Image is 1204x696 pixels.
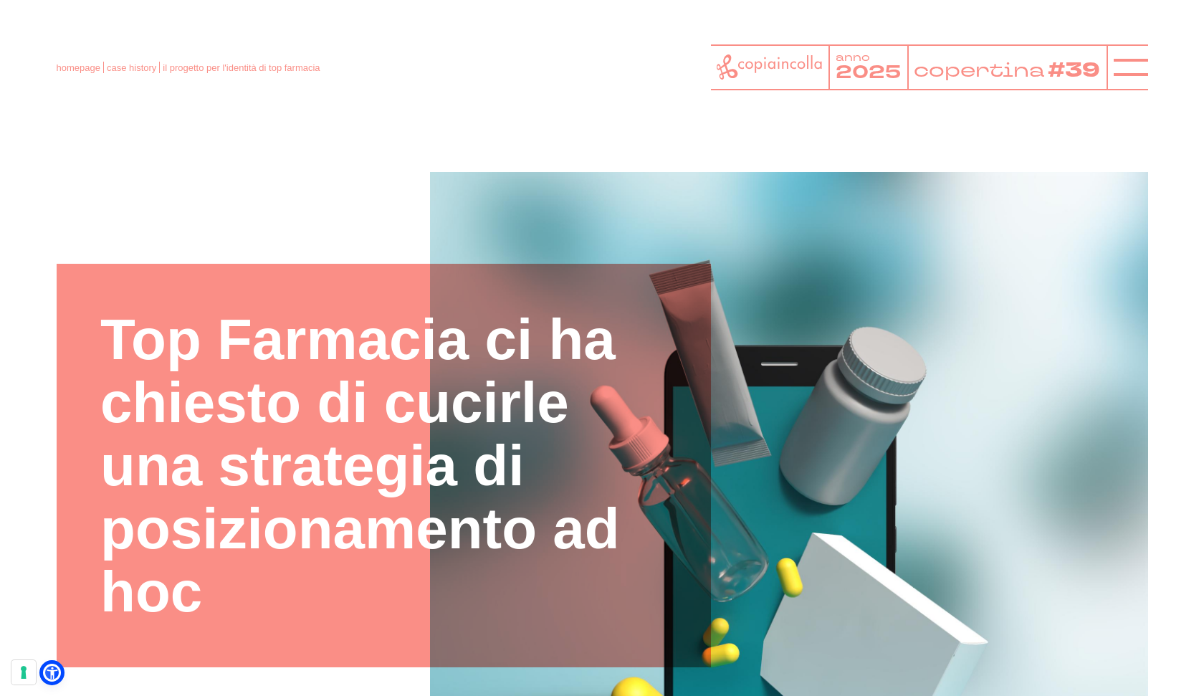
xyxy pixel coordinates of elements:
[107,62,156,73] a: case history
[914,57,1044,82] tspan: copertina
[835,59,900,85] tspan: 2025
[11,660,36,685] button: Le tue preferenze relative al consenso per le tecnologie di tracciamento
[835,51,869,65] tspan: anno
[43,664,61,682] a: Apri il menu di accessibilità
[57,62,100,73] a: homepage
[163,62,320,73] span: il progetto per l'identità di top farmacia
[1047,57,1099,85] tspan: #39
[100,308,667,624] h1: Top Farmacia ci ha chiesto di cucirle una strategia di posizionamento ad hoc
